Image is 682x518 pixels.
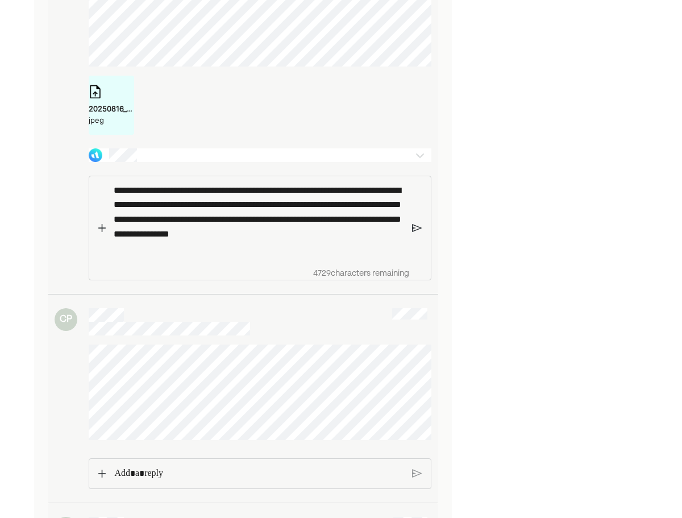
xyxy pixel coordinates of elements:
div: 4729 characters remaining [109,267,409,280]
div: 20250816_164341.jpg [89,103,134,114]
div: Rich Text Editor. Editing area: main [109,459,409,488]
div: Rich Text Editor. Editing area: main [109,176,409,263]
div: CP [55,308,77,331]
div: jpeg [89,114,134,126]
